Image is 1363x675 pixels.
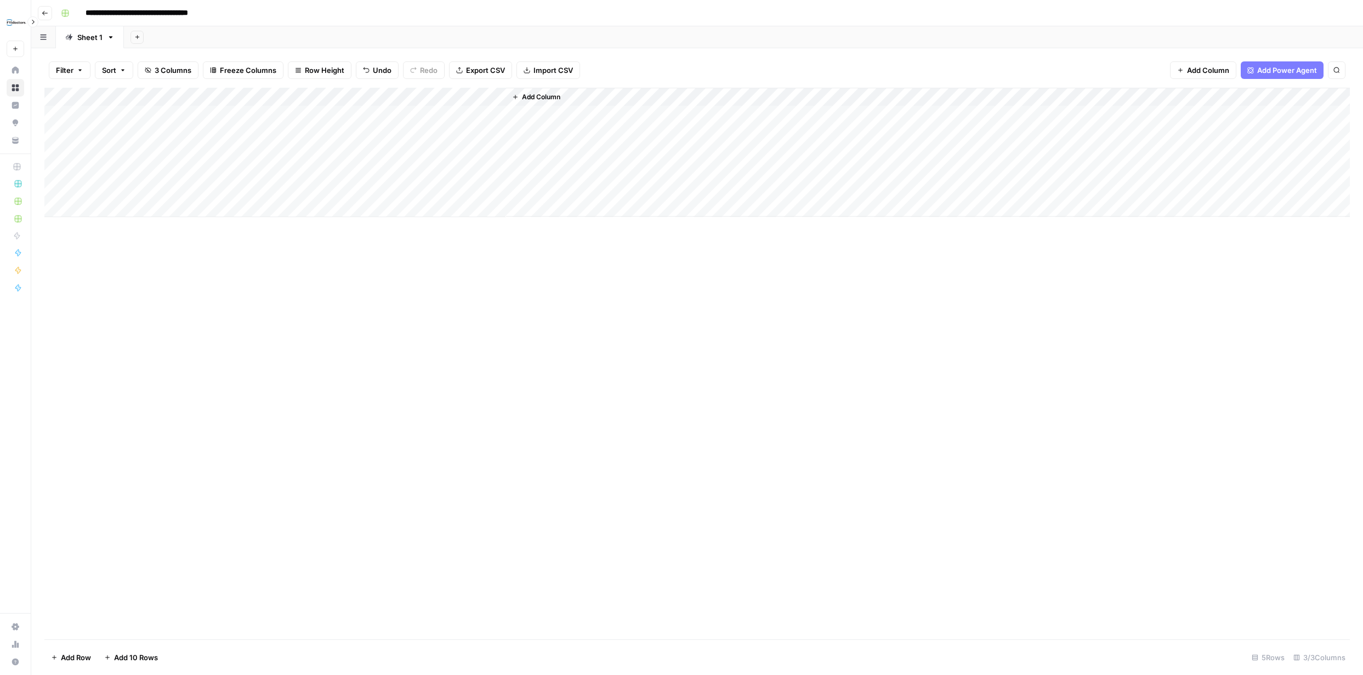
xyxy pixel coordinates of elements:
[373,65,391,76] span: Undo
[7,114,24,132] a: Opportunities
[114,652,158,663] span: Add 10 Rows
[508,90,565,104] button: Add Column
[288,61,351,79] button: Row Height
[7,79,24,97] a: Browse
[61,652,91,663] span: Add Row
[102,65,116,76] span: Sort
[1170,61,1236,79] button: Add Column
[449,61,512,79] button: Export CSV
[1257,65,1317,76] span: Add Power Agent
[533,65,573,76] span: Import CSV
[7,61,24,79] a: Home
[356,61,399,79] button: Undo
[522,92,560,102] span: Add Column
[7,653,24,671] button: Help + Support
[7,13,26,32] img: FYidoctors Logo
[220,65,276,76] span: Freeze Columns
[77,32,103,43] div: Sheet 1
[7,97,24,114] a: Insights
[7,132,24,149] a: Your Data
[305,65,344,76] span: Row Height
[420,65,438,76] span: Redo
[466,65,505,76] span: Export CSV
[7,9,24,36] button: Workspace: FYidoctors
[95,61,133,79] button: Sort
[203,61,283,79] button: Freeze Columns
[56,65,73,76] span: Filter
[1247,649,1289,666] div: 5 Rows
[44,649,98,666] button: Add Row
[98,649,164,666] button: Add 10 Rows
[7,636,24,653] a: Usage
[138,61,198,79] button: 3 Columns
[49,61,90,79] button: Filter
[1187,65,1229,76] span: Add Column
[56,26,124,48] a: Sheet 1
[516,61,580,79] button: Import CSV
[1241,61,1324,79] button: Add Power Agent
[1289,649,1350,666] div: 3/3 Columns
[403,61,445,79] button: Redo
[155,65,191,76] span: 3 Columns
[7,618,24,636] a: Settings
